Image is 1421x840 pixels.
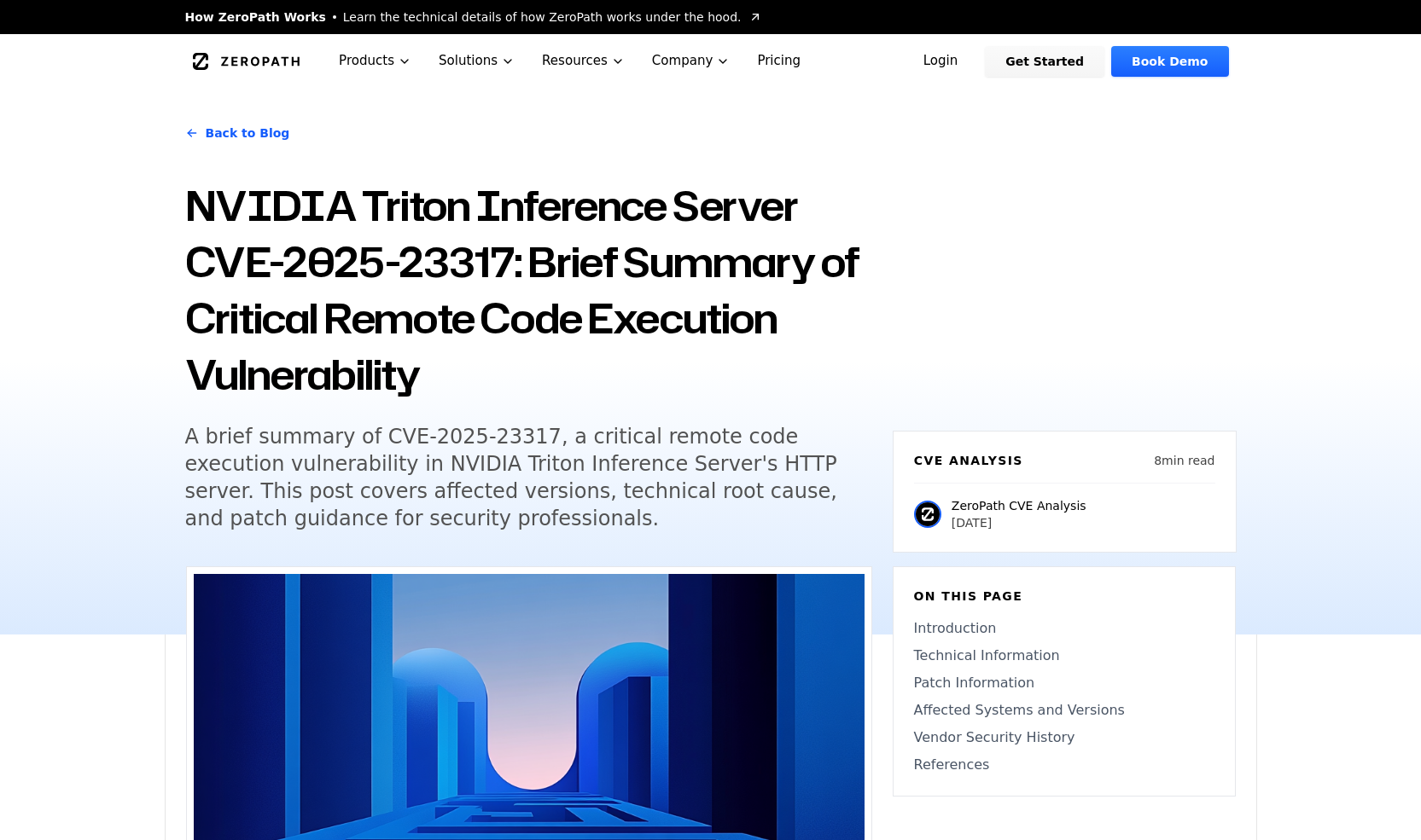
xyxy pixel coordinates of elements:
span: Learn the technical details of how ZeroPath works under the hood. [343,9,742,26]
button: Company [638,34,744,88]
a: Book Demo [1111,46,1228,77]
a: Patch Information [914,673,1214,693]
h6: CVE Analysis [914,452,1023,469]
button: Products [325,34,425,88]
p: ZeroPath CVE Analysis [952,497,1086,514]
a: How ZeroPath WorksLearn the technical details of how ZeroPath works under the hood. [185,9,762,26]
a: Login [903,46,979,77]
button: Solutions [425,34,528,88]
a: Affected Systems and Versions [914,700,1214,721]
p: [DATE] [952,514,1086,531]
a: Vendor Security History [914,727,1214,748]
h6: On this page [914,588,1214,605]
a: References [914,755,1214,775]
a: Back to Blog [185,109,290,157]
a: Get Started [985,46,1104,77]
a: Introduction [914,618,1214,639]
h5: A brief summary of CVE-2025-23317, a critical remote code execution vulnerability in NVIDIA Trito... [185,423,841,532]
button: Resources [528,34,638,88]
span: How ZeroPath Works [185,9,326,26]
nav: Global [165,34,1257,88]
h1: NVIDIA Triton Inference Server CVE-2025-23317: Brief Summary of Critical Remote Code Execution Vu... [185,177,872,403]
a: Technical Information [914,646,1214,666]
p: 8 min read [1154,452,1214,469]
img: ZeroPath CVE Analysis [914,501,941,528]
a: Pricing [743,34,814,88]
